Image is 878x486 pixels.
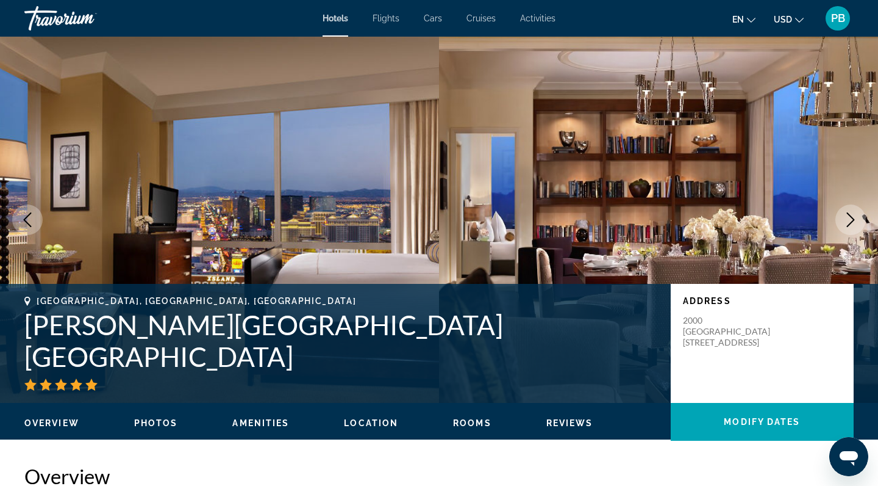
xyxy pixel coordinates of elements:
p: 2000 [GEOGRAPHIC_DATA][STREET_ADDRESS] [683,315,780,348]
a: Activities [520,13,555,23]
span: USD [774,15,792,24]
a: Hotels [323,13,348,23]
button: Rooms [453,418,491,429]
a: Travorium [24,2,146,34]
button: Change language [732,10,755,28]
button: Location [344,418,398,429]
button: Previous image [12,205,43,235]
button: Overview [24,418,79,429]
span: [GEOGRAPHIC_DATA], [GEOGRAPHIC_DATA], [GEOGRAPHIC_DATA] [37,296,356,306]
iframe: Button to launch messaging window [829,437,868,476]
span: PB [831,12,845,24]
button: Modify Dates [671,403,854,441]
span: Overview [24,418,79,428]
span: Reviews [546,418,593,428]
span: Location [344,418,398,428]
span: Rooms [453,418,491,428]
h1: [PERSON_NAME][GEOGRAPHIC_DATA] [GEOGRAPHIC_DATA] [24,309,659,372]
a: Cars [424,13,442,23]
button: User Menu [822,5,854,31]
button: Photos [134,418,178,429]
a: Flights [373,13,399,23]
span: Photos [134,418,178,428]
span: Amenities [232,418,289,428]
a: Cruises [466,13,496,23]
button: Next image [835,205,866,235]
button: Reviews [546,418,593,429]
span: en [732,15,744,24]
button: Amenities [232,418,289,429]
p: Address [683,296,841,306]
button: Change currency [774,10,804,28]
span: Modify Dates [724,417,800,427]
